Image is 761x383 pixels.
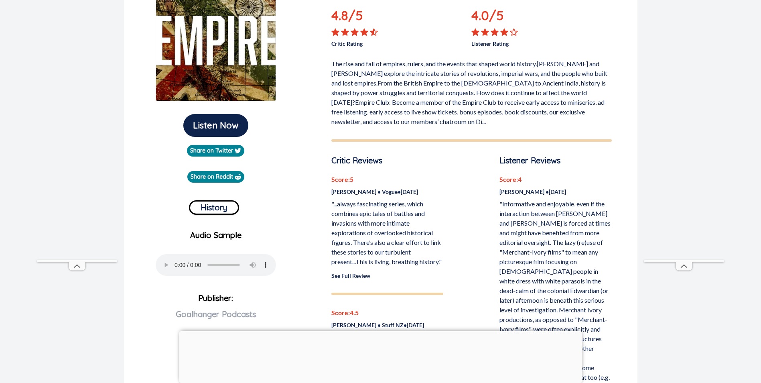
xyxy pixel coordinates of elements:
p: 4.0 /5 [471,6,528,28]
a: See Full Review [331,272,370,279]
audio: Your browser does not support the audio element [156,254,276,276]
span: Goalhanger Podcasts [176,309,256,319]
iframe: Advertisement [37,19,117,260]
a: Share on Twitter [187,145,244,157]
p: Score: 5 [331,175,443,184]
p: Score: 4 [499,175,611,184]
p: Critic Rating [331,36,471,48]
p: Listener Reviews [499,155,611,167]
p: [PERSON_NAME] • Vogue • [DATE] [331,187,443,196]
p: Score: 4.5 [331,308,443,318]
a: Share on Reddit [187,171,244,183]
p: "...always fascinating series, which combines epic tales of battles and invasions with more intim... [331,199,443,267]
p: Listener Rating [471,36,611,48]
p: Critic Reviews [331,155,443,167]
p: Publisher: [130,290,302,348]
a: History [189,197,239,215]
p: 4.8 /5 [331,6,388,28]
iframe: Advertisement [644,19,724,260]
iframe: Advertisement [179,331,582,381]
p: [PERSON_NAME] • [DATE] [499,187,611,196]
p: Audio Sample [130,229,302,241]
button: History [189,200,239,215]
p: The rise and fall of empires, rulers, and the events that shaped world history.[PERSON_NAME] and ... [331,56,612,126]
p: [PERSON_NAME] • Stuff NZ • [DATE] [331,321,443,329]
button: Listen Now [183,114,248,137]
